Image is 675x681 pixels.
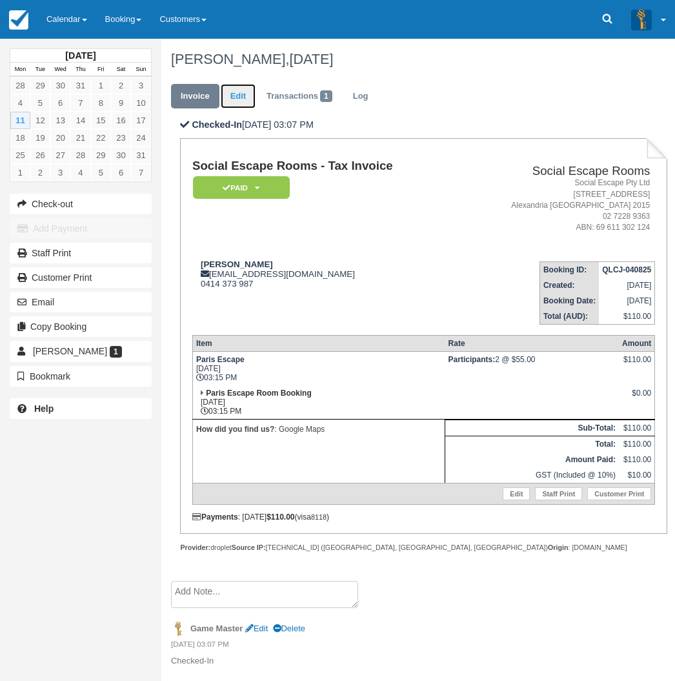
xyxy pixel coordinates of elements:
[10,316,152,337] button: Copy Booking
[192,352,445,386] td: [DATE] 03:15 PM
[10,129,30,147] a: 18
[289,51,333,67] span: [DATE]
[70,94,90,112] a: 7
[111,77,131,94] a: 2
[201,259,273,269] strong: [PERSON_NAME]
[70,147,90,164] a: 28
[180,543,667,553] div: droplet [TECHNICAL_ID] ([GEOGRAPHIC_DATA], [GEOGRAPHIC_DATA], [GEOGRAPHIC_DATA]) : [DOMAIN_NAME]
[192,513,238,522] strong: Payments
[180,544,210,551] strong: Provider:
[131,112,151,129] a: 17
[70,63,90,77] th: Thu
[171,52,658,67] h1: [PERSON_NAME],
[196,355,245,364] strong: Paris Escape
[70,129,90,147] a: 21
[320,90,332,102] span: 1
[30,77,50,94] a: 29
[190,624,243,633] strong: Game Master
[503,487,530,500] a: Edit
[599,293,655,309] td: [DATE]
[619,336,655,352] th: Amount
[445,467,619,483] td: GST (Included @ 10%)
[91,77,111,94] a: 1
[50,112,70,129] a: 13
[10,77,30,94] a: 28
[50,129,70,147] a: 20
[10,194,152,214] button: Check-out
[111,94,131,112] a: 9
[10,112,30,129] a: 11
[539,309,599,325] th: Total (AUD):
[463,165,650,178] h2: Social Escape Rooms
[206,389,311,398] strong: Paris Escape Room Booking
[131,129,151,147] a: 24
[30,112,50,129] a: 12
[50,147,70,164] a: 27
[602,265,651,274] strong: QLCJ-040825
[619,436,655,452] td: $110.00
[91,112,111,129] a: 15
[463,178,650,233] address: Social Escape Pty Ltd [STREET_ADDRESS] Alexandria [GEOGRAPHIC_DATA] 2015 02 7228 9363 ABN: 69 611...
[131,94,151,112] a: 10
[91,129,111,147] a: 22
[50,77,70,94] a: 30
[311,513,327,521] small: 8118
[180,118,667,132] p: [DATE] 03:07 PM
[111,112,131,129] a: 16
[10,398,152,419] a: Help
[111,147,131,164] a: 30
[70,77,90,94] a: 31
[91,94,111,112] a: 8
[193,176,290,199] em: Paid
[10,243,152,263] a: Staff Print
[10,147,30,164] a: 25
[91,63,111,77] th: Fri
[445,436,619,452] th: Total:
[619,467,655,483] td: $10.00
[131,164,151,181] a: 7
[30,164,50,181] a: 2
[192,336,445,352] th: Item
[70,164,90,181] a: 4
[619,452,655,467] td: $110.00
[10,63,30,77] th: Mon
[30,147,50,164] a: 26
[10,292,152,312] button: Email
[539,293,599,309] th: Booking Date:
[30,63,50,77] th: Tue
[445,336,619,352] th: Rate
[50,94,70,112] a: 6
[131,77,151,94] a: 3
[10,366,152,387] button: Bookmark
[91,164,111,181] a: 5
[599,309,655,325] td: $110.00
[30,129,50,147] a: 19
[171,84,219,109] a: Invoice
[131,63,151,77] th: Sun
[9,10,28,30] img: checkfront-main-nav-mini-logo.png
[192,385,445,420] td: [DATE] 03:15 PM
[34,403,54,414] b: Help
[30,94,50,112] a: 5
[10,341,152,361] a: [PERSON_NAME] 1
[192,259,458,289] div: [EMAIL_ADDRESS][DOMAIN_NAME] 0414 373 987
[10,94,30,112] a: 4
[171,639,658,653] em: [DATE] 03:07 PM
[445,420,619,436] th: Sub-Total:
[445,352,619,386] td: 2 @ $55.00
[245,624,268,633] a: Edit
[111,164,131,181] a: 6
[548,544,568,551] strong: Origin
[111,63,131,77] th: Sat
[131,147,151,164] a: 31
[192,159,458,173] h1: Social Escape Rooms - Tax Invoice
[539,262,599,278] th: Booking ID:
[343,84,378,109] a: Log
[91,147,111,164] a: 29
[221,84,256,109] a: Edit
[10,164,30,181] a: 1
[192,176,285,199] a: Paid
[445,452,619,467] th: Amount Paid:
[631,9,652,30] img: A3
[535,487,582,500] a: Staff Print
